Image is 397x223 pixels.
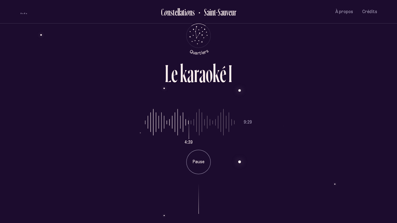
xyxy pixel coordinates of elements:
[189,48,209,56] tspan: Quartiers
[244,119,252,125] p: 9:29
[20,9,28,15] button: volume audio
[170,7,173,17] div: s
[199,61,206,86] div: a
[213,61,220,86] div: k
[180,61,187,86] div: k
[191,159,206,165] p: Pause
[192,7,195,17] div: s
[186,150,211,174] button: Pause
[175,7,177,17] div: e
[165,61,171,86] div: L
[167,7,170,17] div: n
[194,61,199,86] div: r
[220,61,226,86] div: é
[173,7,175,17] div: t
[180,7,183,17] div: a
[195,7,236,17] button: Retour au Quartier
[199,7,236,17] h2: Saint-Sauveur
[362,5,377,19] button: Crédits
[362,9,377,14] span: Crédits
[184,7,186,17] div: i
[161,7,164,17] div: C
[335,9,353,14] span: À propos
[181,23,217,55] button: Retour au menu principal
[164,7,167,17] div: o
[179,7,180,17] div: l
[186,7,189,17] div: o
[171,61,178,86] div: e
[335,5,353,19] button: À propos
[187,61,194,86] div: a
[183,7,184,17] div: t
[228,61,232,86] div: I
[189,7,192,17] div: n
[206,61,213,86] div: o
[177,7,179,17] div: l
